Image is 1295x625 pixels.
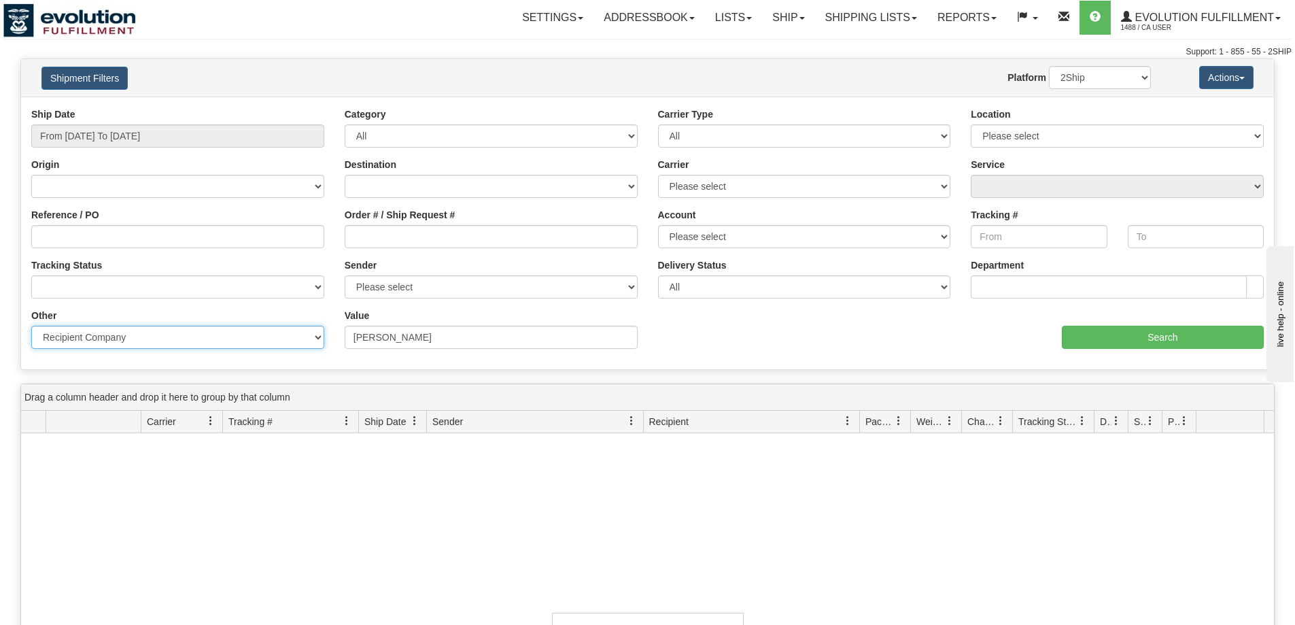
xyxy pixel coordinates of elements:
[1100,415,1111,428] span: Delivery Status
[865,415,894,428] span: Packages
[1128,225,1264,248] input: To
[147,415,176,428] span: Carrier
[1199,66,1254,89] button: Actions
[971,225,1107,248] input: From
[1105,409,1128,433] a: Delivery Status filter column settings
[31,208,99,222] label: Reference / PO
[512,1,593,35] a: Settings
[1168,415,1179,428] span: Pickup Status
[593,1,705,35] a: Addressbook
[31,258,102,272] label: Tracking Status
[1173,409,1196,433] a: Pickup Status filter column settings
[41,67,128,90] button: Shipment Filters
[228,415,273,428] span: Tracking #
[916,415,945,428] span: Weight
[1134,415,1145,428] span: Shipment Issues
[815,1,927,35] a: Shipping lists
[432,415,463,428] span: Sender
[971,158,1005,171] label: Service
[1018,415,1077,428] span: Tracking Status
[836,409,859,433] a: Recipient filter column settings
[1121,21,1223,35] span: 1488 / CA User
[971,107,1010,121] label: Location
[620,409,643,433] a: Sender filter column settings
[658,258,727,272] label: Delivery Status
[345,309,370,322] label: Value
[364,415,406,428] span: Ship Date
[927,1,1007,35] a: Reports
[971,208,1018,222] label: Tracking #
[1264,243,1294,382] iframe: chat widget
[658,158,689,171] label: Carrier
[345,208,455,222] label: Order # / Ship Request #
[938,409,961,433] a: Weight filter column settings
[31,309,56,322] label: Other
[1007,71,1046,84] label: Platform
[403,409,426,433] a: Ship Date filter column settings
[1062,326,1264,349] input: Search
[31,107,75,121] label: Ship Date
[31,158,59,171] label: Origin
[967,415,996,428] span: Charge
[989,409,1012,433] a: Charge filter column settings
[658,208,696,222] label: Account
[658,107,713,121] label: Carrier Type
[762,1,814,35] a: Ship
[199,409,222,433] a: Carrier filter column settings
[345,158,396,171] label: Destination
[887,409,910,433] a: Packages filter column settings
[1132,12,1274,23] span: Evolution Fulfillment
[3,46,1292,58] div: Support: 1 - 855 - 55 - 2SHIP
[345,107,386,121] label: Category
[705,1,762,35] a: Lists
[21,384,1274,411] div: grid grouping header
[1071,409,1094,433] a: Tracking Status filter column settings
[335,409,358,433] a: Tracking # filter column settings
[10,12,126,22] div: live help - online
[1111,1,1291,35] a: Evolution Fulfillment 1488 / CA User
[1139,409,1162,433] a: Shipment Issues filter column settings
[971,258,1024,272] label: Department
[649,415,689,428] span: Recipient
[345,258,377,272] label: Sender
[3,3,136,37] img: logo1488.jpg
